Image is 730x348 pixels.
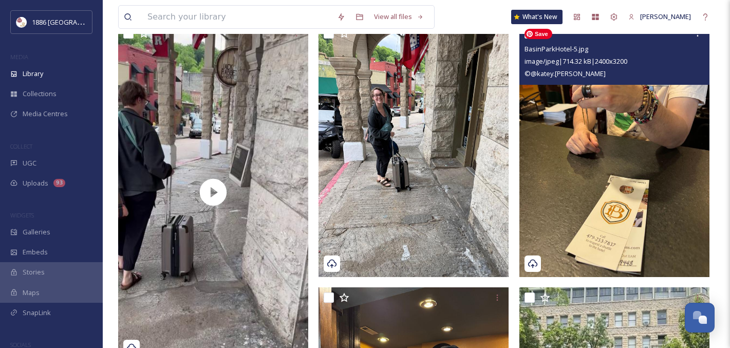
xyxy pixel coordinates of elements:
[23,69,43,79] span: Library
[32,17,113,27] span: 1886 [GEOGRAPHIC_DATA]
[511,10,563,24] a: What's New
[10,53,28,61] span: MEDIA
[685,303,715,333] button: Open Chat
[10,211,34,219] span: WIDGETS
[525,29,552,39] span: Save
[23,267,45,277] span: Stories
[23,158,36,168] span: UGC
[23,89,57,99] span: Collections
[53,179,65,187] div: 93
[23,178,48,188] span: Uploads
[142,6,332,28] input: Search your library
[23,109,68,119] span: Media Centres
[369,7,429,27] a: View all files
[525,69,606,78] span: © @katey.[PERSON_NAME]
[640,12,691,21] span: [PERSON_NAME]
[23,308,51,318] span: SnapLink
[525,57,627,66] span: image/jpeg | 714.32 kB | 2400 x 3200
[10,142,32,150] span: COLLECT
[623,7,696,27] a: [PERSON_NAME]
[23,247,48,257] span: Embeds
[23,288,40,298] span: Maps
[519,24,709,277] img: BasinParkHotel-5.jpg
[16,17,27,27] img: logos.png
[319,24,509,277] img: BasinParkHotel-3.jpg
[23,227,50,237] span: Galleries
[525,44,588,53] span: BasinParkHotel-5.jpg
